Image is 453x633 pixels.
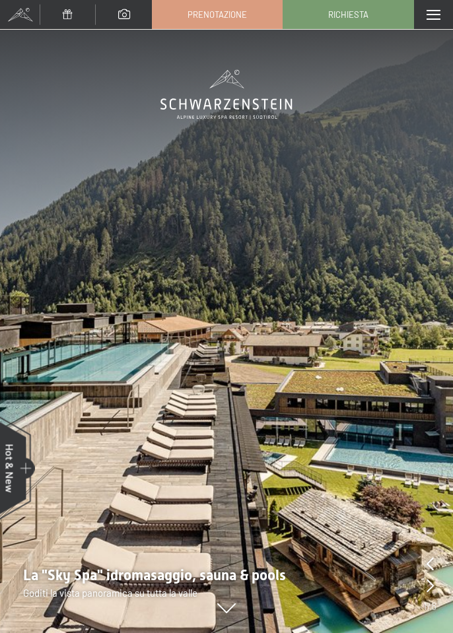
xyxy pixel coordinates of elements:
span: 8 [431,599,436,613]
span: Richiesta [328,9,368,20]
span: Goditi la vista panoramica su tutta la valle [23,587,197,599]
span: Hot & New [4,444,17,492]
span: Prenotazione [188,9,247,20]
span: 1 [423,599,427,613]
span: La "Sky Spa" idromasaggio, sauna & pools [23,567,286,583]
a: Richiesta [283,1,413,28]
span: / [427,599,431,613]
a: Prenotazione [153,1,282,28]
